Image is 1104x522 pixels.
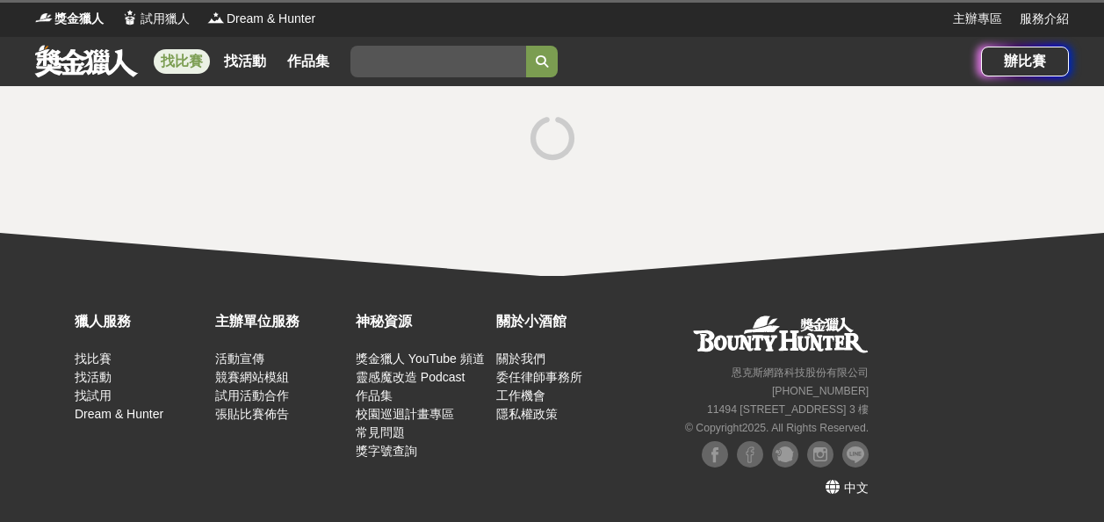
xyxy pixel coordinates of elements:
[981,47,1069,76] a: 辦比賽
[121,9,139,26] img: Logo
[496,407,558,421] a: 隱私權政策
[772,385,869,397] small: [PHONE_NUMBER]
[685,422,869,434] small: © Copyright 2025 . All Rights Reserved.
[207,9,225,26] img: Logo
[496,352,545,366] a: 關於我們
[732,366,869,379] small: 恩克斯網路科技股份有限公司
[356,407,454,421] a: 校園巡迴計畫專區
[356,370,465,384] a: 靈感魔改造 Podcast
[215,407,289,421] a: 張貼比賽佈告
[75,388,112,402] a: 找試用
[356,352,485,366] a: 獎金獵人 YouTube 頻道
[496,311,628,332] div: 關於小酒館
[75,407,163,421] a: Dream & Hunter
[280,49,336,74] a: 作品集
[772,441,798,468] img: Plurk
[356,444,417,458] a: 獎字號查詢
[35,9,53,26] img: Logo
[35,10,104,28] a: Logo獎金獵人
[141,10,190,28] span: 試用獵人
[842,441,869,468] img: LINE
[54,10,104,28] span: 獎金獵人
[215,370,289,384] a: 競賽網站模組
[737,441,763,468] img: Facebook
[215,311,347,332] div: 主辦單位服務
[75,370,112,384] a: 找活動
[215,352,264,366] a: 活動宣傳
[496,388,545,402] a: 工作機會
[75,311,206,332] div: 獵人服務
[75,352,112,366] a: 找比賽
[356,388,393,402] a: 作品集
[154,49,210,74] a: 找比賽
[227,10,315,28] span: Dream & Hunter
[702,441,728,468] img: Facebook
[844,481,869,495] span: 中文
[217,49,273,74] a: 找活動
[807,441,833,468] img: Instagram
[207,10,315,28] a: LogoDream & Hunter
[953,10,1002,28] a: 主辦專區
[496,370,582,384] a: 委任律師事務所
[215,388,289,402] a: 試用活動合作
[356,425,405,439] a: 常見問題
[121,10,190,28] a: Logo試用獵人
[707,403,869,416] small: 11494 [STREET_ADDRESS] 3 樓
[1020,10,1069,28] a: 服務介紹
[356,311,487,332] div: 神秘資源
